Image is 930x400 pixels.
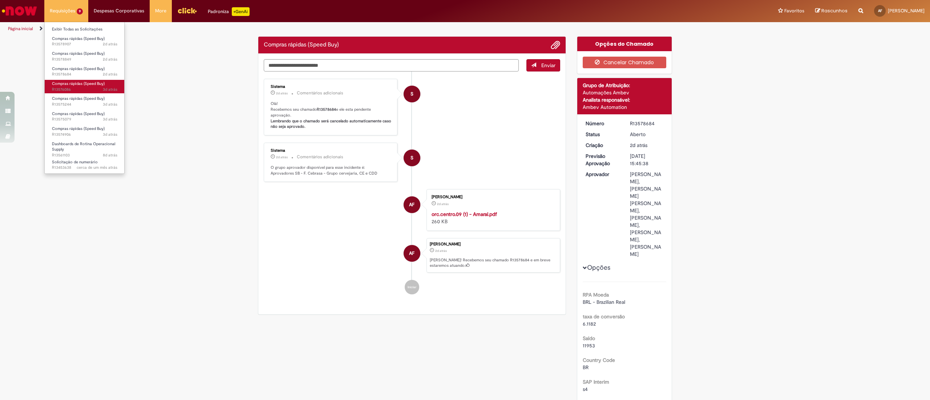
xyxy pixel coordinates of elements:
[103,87,117,92] time: 29/09/2025 11:17:02
[8,26,33,32] a: Página inicial
[580,131,625,138] dt: Status
[264,238,560,273] li: Anna Paula Rocha De Faria
[52,51,105,56] span: Compras rápidas (Speed Buy)
[103,152,117,158] span: 8d atrás
[77,165,117,170] time: 27/08/2025 16:39:53
[177,5,197,16] img: click_logo_yellow_360x200.png
[50,7,75,15] span: Requisições
[103,152,117,158] time: 23/09/2025 21:10:48
[435,249,447,253] time: 29/09/2025 17:45:38
[52,165,117,171] span: R13453638
[541,62,555,69] span: Enviar
[52,81,105,86] span: Compras rápidas (Speed Buy)
[583,96,667,103] div: Analista responsável:
[45,50,125,63] a: Aberto R13578849 : Compras rápidas (Speed Buy)
[878,8,882,13] span: AF
[526,59,560,72] button: Enviar
[577,37,672,51] div: Opções do Chamado
[45,140,125,156] a: Aberto R13561103 : Dashboards de Rotina Operacional Supply
[432,211,497,217] a: orc.centro.09 (1) - Amaral.pdf
[435,249,447,253] span: 2d atrás
[297,90,343,96] small: Comentários adicionais
[583,364,589,371] span: BR
[430,257,556,269] p: [PERSON_NAME]! Recebemos seu chamado R13578684 e em breve estaremos atuando.
[264,59,519,72] textarea: Digite sua mensagem aqui...
[630,142,664,149] div: 29/09/2025 17:45:38
[52,132,117,138] span: R13574906
[630,120,664,127] div: R13578684
[52,102,117,107] span: R13575244
[583,291,609,298] b: RPA Moeda
[103,132,117,137] span: 3d atrás
[580,152,625,167] dt: Previsão Aprovação
[103,117,117,122] time: 29/09/2025 08:53:25
[77,8,83,15] span: 9
[583,386,588,392] span: s4
[103,117,117,122] span: 3d atrás
[404,150,420,166] div: System
[630,142,647,148] span: 2d atrás
[52,141,115,152] span: Dashboards de Rotina Operacional Supply
[208,7,250,16] div: Padroniza
[103,41,117,47] span: 2d atrás
[551,40,560,50] button: Adicionar anexos
[583,335,595,342] b: Saldo
[276,91,288,95] span: 2d atrás
[45,35,125,48] a: Aberto R13578907 : Compras rápidas (Speed Buy)
[411,149,413,167] span: S
[52,117,117,122] span: R13575079
[77,165,117,170] span: cerca de um mês atrás
[103,102,117,107] time: 29/09/2025 09:20:26
[583,57,667,68] button: Cancelar Chamado
[52,72,117,77] span: R13578684
[52,111,105,117] span: Compras rápidas (Speed Buy)
[103,102,117,107] span: 3d atrás
[271,118,392,130] b: Lembrando que o chamado será cancelado automaticamente caso não seja aprovado.
[45,110,125,123] a: Aberto R13575079 : Compras rápidas (Speed Buy)
[580,142,625,149] dt: Criação
[437,202,449,206] time: 29/09/2025 17:45:26
[45,80,125,93] a: Aberto R13576086 : Compras rápidas (Speed Buy)
[103,72,117,77] time: 29/09/2025 17:45:39
[103,57,117,62] time: 29/09/2025 18:27:38
[52,159,98,165] span: Solicitação de numerário
[45,125,125,138] a: Aberto R13574906 : Compras rápidas (Speed Buy)
[630,152,664,167] div: [DATE] 15:45:38
[404,245,420,262] div: Anna Paula Rocha De Faria
[583,342,595,349] span: 11953
[1,4,38,18] img: ServiceNow
[45,158,125,172] a: Aberto R13453638 : Solicitação de numerário
[432,211,553,225] div: 260 KB
[271,165,392,176] p: O grupo aprovador disponível para esse incidente é: Aprovadores SB - F. Cebrasa - Grupo cervejari...
[404,86,420,102] div: System
[276,91,288,95] time: 29/09/2025 17:45:50
[815,8,848,15] a: Rascunhos
[430,242,556,246] div: [PERSON_NAME]
[271,101,392,130] p: Olá! Recebemos seu chamado e ele esta pendente aprovação.
[45,25,125,33] a: Exibir Todas as Solicitações
[317,107,336,112] b: R13578684
[52,126,105,131] span: Compras rápidas (Speed Buy)
[784,7,804,15] span: Favoritos
[45,95,125,108] a: Aberto R13575244 : Compras rápidas (Speed Buy)
[276,155,288,159] span: 2d atrás
[630,171,664,258] div: [PERSON_NAME], [PERSON_NAME] [PERSON_NAME], [PERSON_NAME], [PERSON_NAME], [PERSON_NAME]
[271,85,392,89] div: Sistema
[630,131,664,138] div: Aberto
[276,155,288,159] time: 29/09/2025 17:45:48
[103,87,117,92] span: 3d atrás
[297,154,343,160] small: Comentários adicionais
[583,82,667,89] div: Grupo de Atribuição:
[583,89,667,96] div: Automações Ambev
[94,7,144,15] span: Despesas Corporativas
[52,57,117,62] span: R13578849
[44,22,125,174] ul: Requisições
[155,7,166,15] span: More
[409,245,415,262] span: AF
[404,196,420,213] div: Anna Paula Rocha De Faria
[103,72,117,77] span: 2d atrás
[583,299,625,305] span: BRL - Brazilian Real
[52,152,117,158] span: R13561103
[630,142,647,148] time: 29/09/2025 17:45:38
